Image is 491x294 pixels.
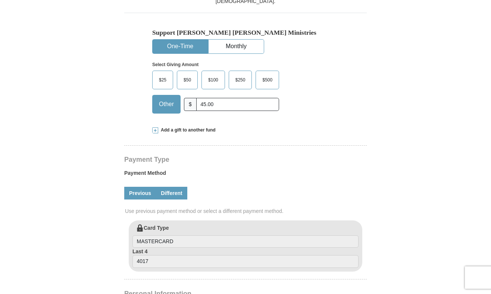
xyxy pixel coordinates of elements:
[259,74,276,86] span: $500
[184,98,197,111] span: $
[125,207,368,215] span: Use previous payment method or select a different payment method.
[158,127,216,133] span: Add a gift to another fund
[209,40,264,53] button: Monthly
[204,74,222,86] span: $100
[132,224,359,248] label: Card Type
[155,74,170,86] span: $25
[152,62,198,67] strong: Select Giving Amount
[156,187,187,199] a: Different
[124,157,367,163] h4: Payment Type
[152,29,339,37] h5: Support [PERSON_NAME] [PERSON_NAME] Ministries
[232,74,249,86] span: $250
[153,40,208,53] button: One-Time
[124,187,156,199] a: Previous
[196,98,279,111] input: Other Amount
[155,99,178,110] span: Other
[132,235,359,248] input: Card Type
[132,255,359,268] input: Last 4
[124,169,367,180] label: Payment Method
[180,74,195,86] span: $50
[132,248,359,268] label: Last 4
